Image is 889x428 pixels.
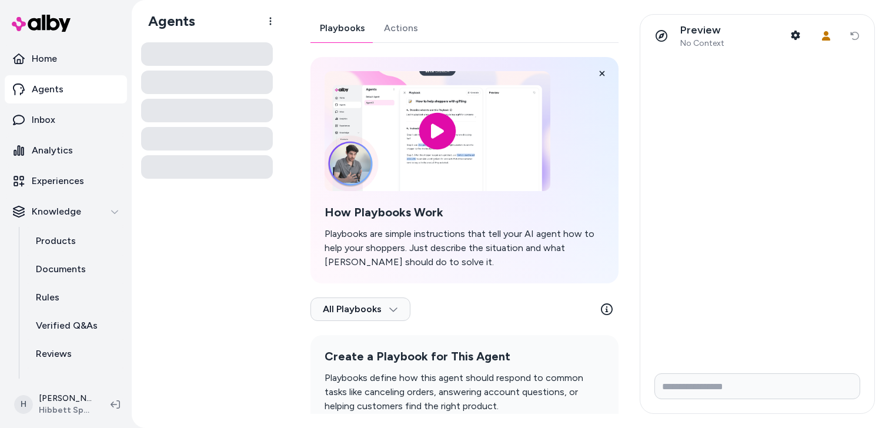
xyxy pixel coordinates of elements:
[36,262,86,276] p: Documents
[36,375,113,389] p: Survey Questions
[325,227,604,269] p: Playbooks are simple instructions that tell your AI agent how to help your shoppers. Just describ...
[32,143,73,158] p: Analytics
[325,371,604,413] p: Playbooks define how this agent should respond to common tasks like canceling orders, answering a...
[24,340,127,368] a: Reviews
[24,312,127,340] a: Verified Q&As
[36,290,59,305] p: Rules
[24,255,127,283] a: Documents
[323,303,398,315] span: All Playbooks
[680,24,724,37] p: Preview
[32,113,55,127] p: Inbox
[14,395,33,414] span: H
[680,38,724,49] span: No Context
[5,45,127,73] a: Home
[24,283,127,312] a: Rules
[39,393,92,404] p: [PERSON_NAME]
[32,174,84,188] p: Experiences
[36,319,98,333] p: Verified Q&As
[375,14,427,42] a: Actions
[24,368,127,396] a: Survey Questions
[39,404,92,416] span: Hibbett Sports
[36,234,76,248] p: Products
[139,12,195,30] h1: Agents
[654,373,860,399] input: Write your prompt here
[5,167,127,195] a: Experiences
[7,386,101,423] button: H[PERSON_NAME]Hibbett Sports
[36,347,72,361] p: Reviews
[24,227,127,255] a: Products
[325,349,604,364] h2: Create a Playbook for This Agent
[5,106,127,134] a: Inbox
[12,15,71,32] img: alby Logo
[32,82,63,96] p: Agents
[32,205,81,219] p: Knowledge
[325,205,604,220] h2: How Playbooks Work
[5,198,127,226] button: Knowledge
[310,14,375,42] a: Playbooks
[5,136,127,165] a: Analytics
[310,297,410,321] button: All Playbooks
[32,52,57,66] p: Home
[5,75,127,103] a: Agents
